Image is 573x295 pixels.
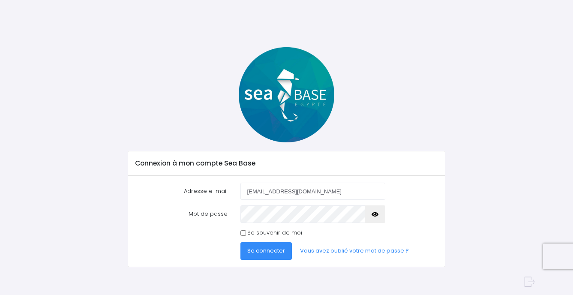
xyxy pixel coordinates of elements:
span: Se connecter [247,247,285,255]
button: Se connecter [240,242,292,259]
a: Vous avez oublié votre mot de passe ? [294,242,416,259]
div: Connexion à mon compte Sea Base [128,151,445,175]
label: Se souvenir de moi [247,229,302,237]
label: Mot de passe [129,205,234,223]
label: Adresse e-mail [129,183,234,200]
